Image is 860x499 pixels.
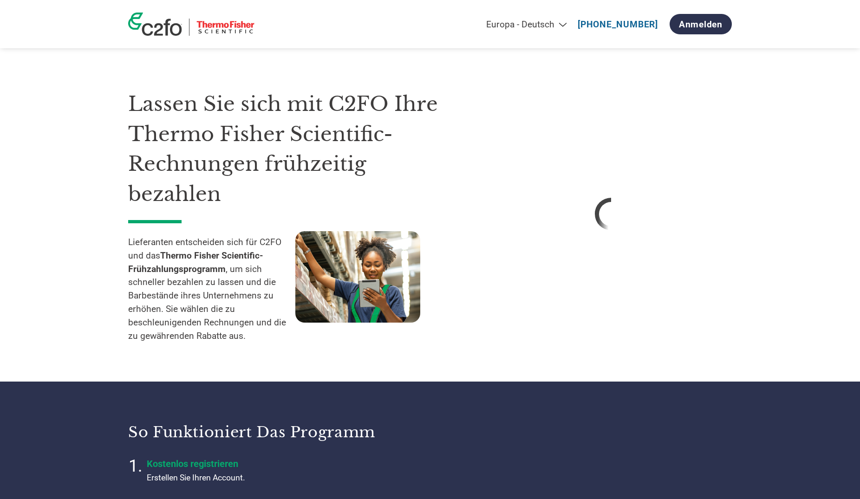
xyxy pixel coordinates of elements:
[128,250,263,274] strong: Thermo Fisher Scientific-Frühzahlungsprogramm
[128,89,463,209] h1: Lassen Sie sich mit C2FO Ihre Thermo Fisher Scientific-Rechnungen frühzeitig bezahlen
[196,19,254,36] img: Thermo Fisher Scientific
[670,14,732,34] a: Anmelden
[128,423,418,441] h3: So funktioniert das Programm
[128,236,295,343] p: Lieferanten entscheiden sich für C2FO und das , um sich schneller bezahlen zu lassen und die Barb...
[147,472,379,484] p: Erstellen Sie Ihren Account.
[147,458,379,469] h4: Kostenlos registrieren
[295,231,420,323] img: supply chain worker
[578,19,658,30] a: [PHONE_NUMBER]
[128,13,182,36] img: c2fo logo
